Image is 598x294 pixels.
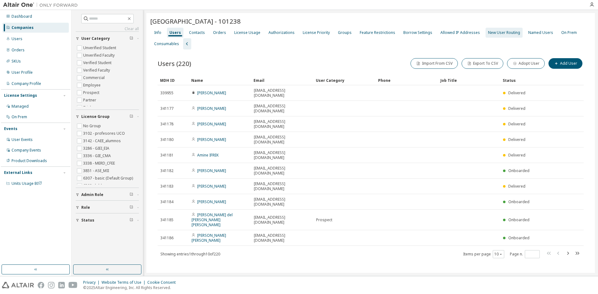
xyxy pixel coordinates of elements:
[83,145,111,152] label: 3286 - GIEI_EIA
[503,75,546,85] div: Status
[4,93,37,98] div: License Settings
[508,217,529,222] span: Onboarded
[12,70,33,75] div: User Profile
[254,104,311,114] span: [EMAIL_ADDRESS][DOMAIN_NAME]
[254,215,311,225] span: [EMAIL_ADDRESS][DOMAIN_NAME]
[510,250,540,258] span: Page n.
[83,82,102,89] label: Employee
[76,110,139,124] button: License Group
[83,122,102,130] label: No Group
[12,25,34,30] div: Companies
[378,75,435,85] div: Phone
[197,137,226,142] a: [PERSON_NAME]
[160,168,173,173] span: 341182
[403,30,432,35] div: Borrow Settings
[197,106,226,111] a: [PERSON_NAME]
[12,48,25,53] div: Orders
[411,58,458,69] button: Import From CSV
[150,17,241,26] span: [GEOGRAPHIC_DATA] - 101238
[254,88,311,98] span: [EMAIL_ADDRESS][DOMAIN_NAME]
[197,168,226,173] a: [PERSON_NAME]
[440,30,480,35] div: Allowed IP Addresses
[197,90,226,96] a: [PERSON_NAME]
[147,280,179,285] div: Cookie Consent
[254,197,311,207] span: [EMAIL_ADDRESS][DOMAIN_NAME]
[488,30,520,35] div: New User Routing
[316,217,332,222] span: Prospect
[160,217,173,222] span: 341185
[494,252,503,257] button: 10
[234,30,260,35] div: License Usage
[12,114,27,119] div: On Prem
[254,119,311,129] span: [EMAIL_ADDRESS][DOMAIN_NAME]
[83,52,116,59] label: Unverified Faculty
[189,30,205,35] div: Contacts
[508,235,529,240] span: Onboarded
[12,181,42,186] span: Units Usage BI
[81,218,94,223] span: Status
[192,212,233,227] a: [PERSON_NAME] del [PERSON_NAME] [PERSON_NAME]
[160,199,173,204] span: 341184
[83,152,112,160] label: 3336 - GIE_CMA
[254,233,311,243] span: [EMAIL_ADDRESS][DOMAIN_NAME]
[83,44,117,52] label: Unverified Student
[160,251,220,257] span: Showing entries 1 through 10 of 220
[12,59,21,64] div: SKUs
[213,30,226,35] div: Orders
[3,2,81,8] img: Altair One
[197,199,226,204] a: [PERSON_NAME]
[76,188,139,202] button: Admin Role
[83,59,113,67] label: Verified Student
[154,30,161,35] div: Info
[160,122,173,127] span: 341178
[440,75,498,85] div: Job Title
[160,153,173,158] span: 341181
[83,167,110,175] label: 3851 - ASE_MII
[160,75,186,85] div: MDH ID
[12,36,22,41] div: Users
[58,282,65,288] img: linkedin.svg
[158,59,191,68] span: Users (220)
[154,41,179,46] div: Consumables
[83,182,107,189] label: 6308 - lobby
[160,184,173,189] span: 341183
[508,184,525,189] span: Delivered
[83,89,101,96] label: Prospect
[508,137,525,142] span: Delivered
[81,114,110,119] span: License Group
[102,280,147,285] div: Website Terms of Use
[81,36,110,41] span: User Category
[38,282,44,288] img: facebook.svg
[83,280,102,285] div: Privacy
[169,30,181,35] div: Users
[197,184,226,189] a: [PERSON_NAME]
[83,104,92,111] label: Trial
[76,201,139,214] button: Role
[76,26,139,31] a: Clear all
[561,30,577,35] div: On Prem
[83,137,122,145] label: 3142 - CAEE_alumnos
[83,175,134,182] label: 6307 - basic (Default Group)
[12,14,32,19] div: Dashboard
[12,158,47,163] div: Product Downloads
[192,233,226,243] a: [PERSON_NAME] [PERSON_NAME]
[508,152,525,158] span: Delivered
[12,104,29,109] div: Managed
[160,236,173,240] span: 341186
[338,30,352,35] div: Groups
[508,199,529,204] span: Onboarded
[191,75,249,85] div: Name
[508,106,525,111] span: Delivered
[463,250,504,258] span: Items per page
[69,282,78,288] img: youtube.svg
[254,75,311,85] div: Email
[76,213,139,227] button: Status
[268,30,295,35] div: Authorizations
[528,30,553,35] div: Named Users
[83,130,126,137] label: 3102 - profesores UCO
[462,58,503,69] button: Export To CSV
[4,126,17,131] div: Events
[130,114,133,119] span: Clear filter
[83,96,97,104] label: Partner
[48,282,55,288] img: instagram.svg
